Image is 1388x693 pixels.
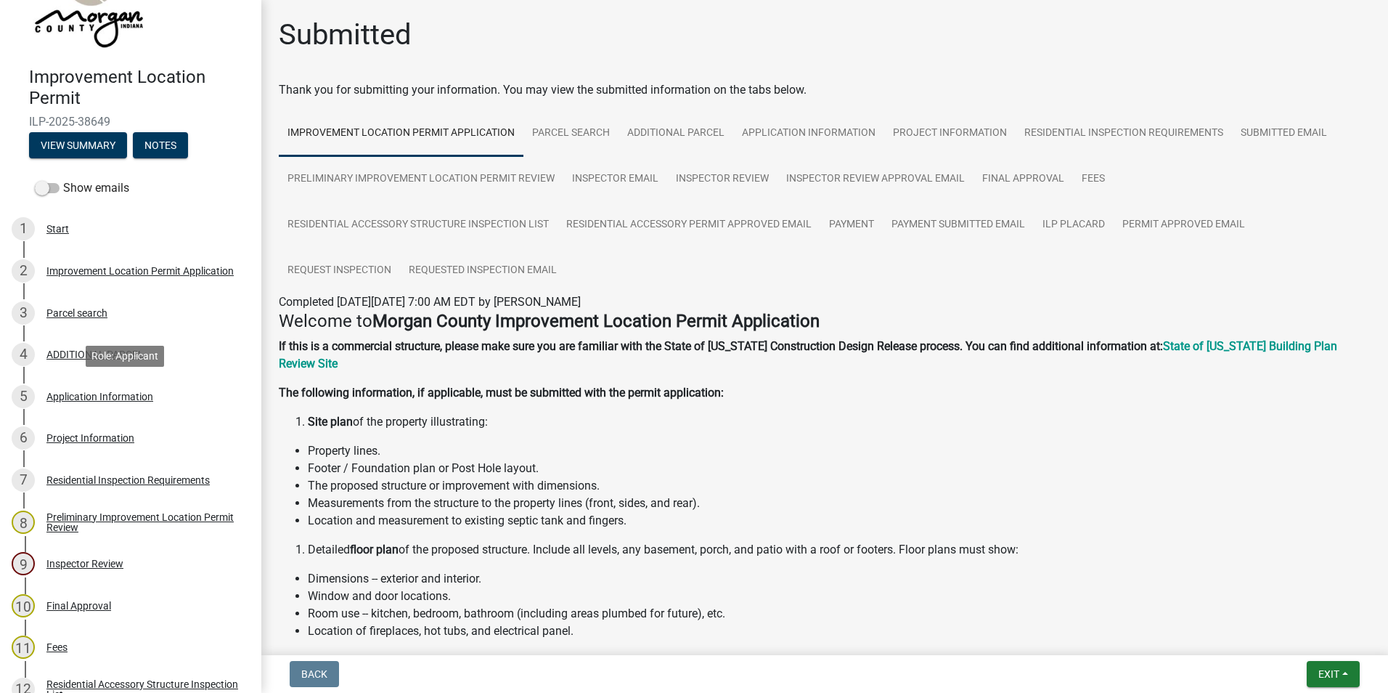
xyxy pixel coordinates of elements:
a: ILP Placard [1034,202,1114,248]
div: Fees [46,642,68,652]
a: Payment Submitted Email [883,202,1034,248]
li: Footer / Foundation plan or Post Hole layout. [308,460,1371,477]
li: Location of fireplaces, hot tubs, and electrical panel. [308,623,1371,640]
h4: Welcome to [279,311,1371,332]
div: 1 [12,217,35,240]
a: Payment [820,202,883,248]
li: Dimensions -- exterior and interior. [308,570,1371,588]
div: Inspector Review [46,559,123,569]
li: of the property illustrating: [308,413,1371,431]
div: 4 [12,343,35,366]
div: Improvement Location Permit Application [46,266,234,276]
div: 9 [12,552,35,575]
div: 8 [12,511,35,534]
span: Exit [1318,668,1339,680]
a: State of [US_STATE] Building Plan Review Site [279,339,1337,370]
strong: Site plan [308,415,353,429]
strong: If this is a commercial structure, please make sure you are familiar with the State of [US_STATE]... [279,339,1163,353]
a: Parcel search [523,110,619,157]
div: Parcel search [46,308,107,318]
strong: The following information, if applicable, must be submitted with the permit application: [279,386,724,400]
li: Location and measurement to existing septic tank and fingers. [308,512,1371,530]
li: Property lines. [308,442,1371,460]
h4: Improvement Location Permit [29,67,250,109]
div: 6 [12,426,35,450]
a: Final Approval [973,156,1073,203]
li: Detailed of the proposed structure. Include all levels, any basement, porch, and patio with a roo... [308,541,1371,559]
li: Room use -- kitchen, bedroom, bathroom (including areas plumbed for future), etc. [308,605,1371,623]
div: Project Information [46,433,134,443]
button: Back [290,661,339,687]
div: Residential Inspection Requirements [46,475,210,485]
a: Inspector Review [667,156,777,203]
a: Submitted Email [1232,110,1336,157]
a: Project Information [884,110,1016,157]
div: Preliminary Improvement Location Permit Review [46,512,238,532]
div: Final Approval [46,601,111,611]
a: Residential Accessory Permit Approved Email [558,202,820,248]
button: Exit [1307,661,1360,687]
div: 11 [12,636,35,659]
label: Show emails [35,179,129,197]
wm-modal-confirm: Summary [29,140,127,152]
a: ADDITIONAL PARCEL [619,110,733,157]
a: Inspector Review Approval Email [777,156,973,203]
div: Application Information [46,392,153,402]
a: Improvement Location Permit Application [279,110,523,157]
a: Residential Inspection Requirements [1016,110,1232,157]
li: Window and door locations. [308,588,1371,605]
div: Role: Applicant [86,346,164,367]
button: View Summary [29,132,127,158]
li: The proposed structure or improvement with dimensions. [308,477,1371,495]
a: Fees [1073,156,1114,203]
span: Completed [DATE][DATE] 7:00 AM EDT by [PERSON_NAME] [279,295,581,309]
div: Start [46,224,69,234]
strong: Morgan County Improvement Location Permit Application [372,311,820,331]
div: 7 [12,469,35,492]
a: Preliminary Improvement Location Permit Review [279,156,563,203]
a: Requested Inspection Email [400,248,566,294]
a: Request Inspection [279,248,400,294]
div: Thank you for submitting your information. You may view the submitted information on the tabs below. [279,81,1371,99]
li: Measurements from the structure to the property lines (front, sides, and rear). [308,495,1371,512]
div: ADDITIONAL PARCEL [46,349,144,360]
strong: floor plan [350,543,399,556]
a: Permit Approved Email [1114,202,1254,248]
a: Inspector Email [563,156,667,203]
button: Notes [133,132,188,158]
span: Back [301,668,327,680]
div: 5 [12,385,35,408]
a: Residential Accessory Structure Inspection List [279,202,558,248]
h1: Submitted [279,17,412,52]
wm-modal-confirm: Notes [133,140,188,152]
span: ILP-2025-38649 [29,115,232,129]
a: Application Information [733,110,884,157]
div: 3 [12,301,35,325]
div: 10 [12,594,35,617]
div: 2 [12,259,35,283]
